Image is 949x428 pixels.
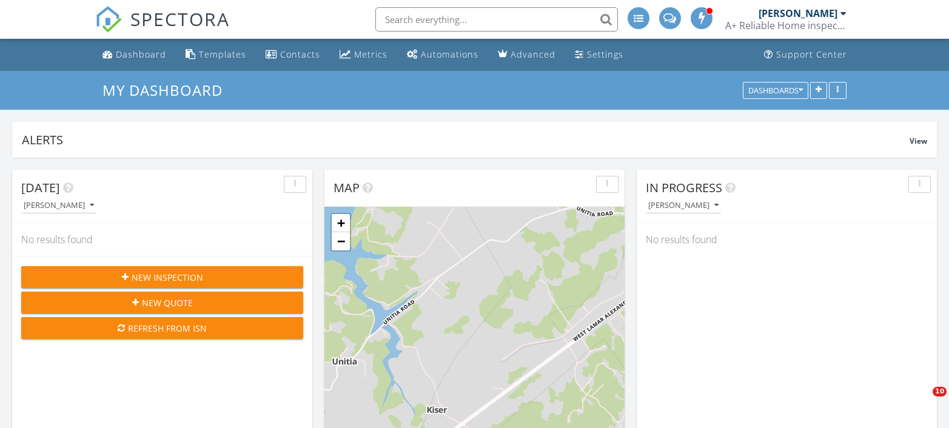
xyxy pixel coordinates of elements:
[402,44,483,66] a: Automations (Advanced)
[637,223,937,256] div: No results found
[332,232,350,250] a: Zoom out
[116,48,166,60] div: Dashboard
[24,201,94,210] div: [PERSON_NAME]
[354,48,387,60] div: Metrics
[130,6,230,32] span: SPECTORA
[933,387,947,396] span: 10
[12,223,312,256] div: No results found
[199,48,246,60] div: Templates
[910,136,927,146] span: View
[908,387,937,416] iframe: Intercom live chat
[132,271,203,284] span: New Inspection
[95,16,230,42] a: SPECTORA
[743,82,808,99] button: Dashboards
[587,48,623,60] div: Settings
[280,48,320,60] div: Contacts
[646,179,722,196] span: In Progress
[375,7,618,32] input: Search everything...
[21,317,303,339] button: Refresh from ISN
[21,198,96,214] button: [PERSON_NAME]
[21,292,303,313] button: New Quote
[646,198,721,214] button: [PERSON_NAME]
[95,6,122,33] img: The Best Home Inspection Software - Spectora
[748,86,803,95] div: Dashboards
[421,48,478,60] div: Automations
[725,19,847,32] div: A+ Reliable Home inspections LLC
[570,44,628,66] a: Settings
[759,7,837,19] div: [PERSON_NAME]
[22,132,910,148] div: Alerts
[776,48,847,60] div: Support Center
[142,296,193,309] span: New Quote
[98,44,171,66] a: Dashboard
[759,44,852,66] a: Support Center
[21,179,60,196] span: [DATE]
[493,44,560,66] a: Advanced
[648,201,719,210] div: [PERSON_NAME]
[332,214,350,232] a: Zoom in
[335,44,392,66] a: Metrics
[181,44,251,66] a: Templates
[21,266,303,288] button: New Inspection
[334,179,360,196] span: Map
[261,44,325,66] a: Contacts
[31,322,293,335] div: Refresh from ISN
[102,80,233,100] a: My Dashboard
[511,48,555,60] div: Advanced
